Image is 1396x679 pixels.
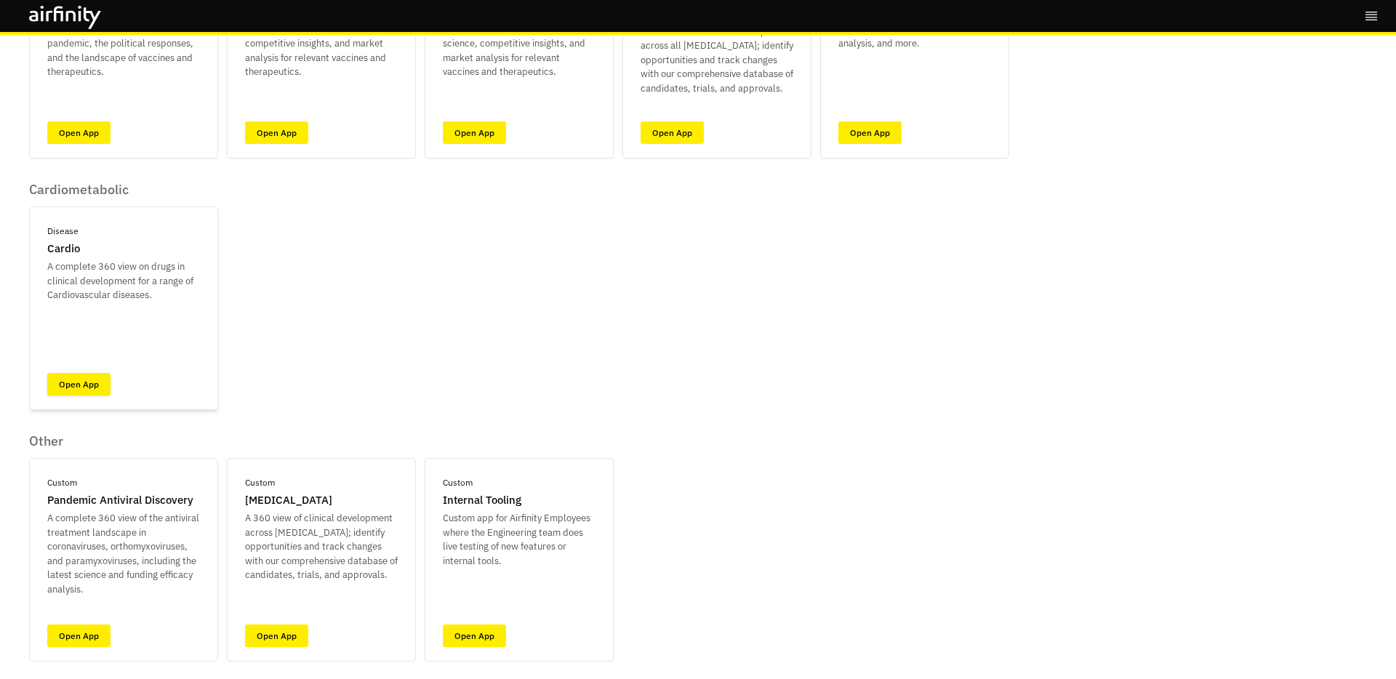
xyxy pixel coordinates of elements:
[443,121,506,144] a: Open App
[443,624,506,647] a: Open App
[245,8,398,79] p: A complete 360 view on seasonal RSV and the latest science, competitive insights, and market anal...
[47,225,79,238] p: Disease
[29,433,614,449] p: Other
[29,182,218,198] p: Cardiometabolic
[47,241,80,257] p: Cardio
[245,511,398,582] p: A 360 view of clinical development across [MEDICAL_DATA]; identify opportunities and track change...
[443,476,473,489] p: Custom
[47,492,193,509] p: Pandemic Antiviral Discovery
[47,121,111,144] a: Open App
[443,492,521,509] p: Internal Tooling
[641,25,793,96] p: A 360 view of clinical development across all [MEDICAL_DATA]; identify opportunities and track ch...
[47,624,111,647] a: Open App
[443,8,595,79] p: A complete 360 view on [MEDICAL_DATA] and the latest science, competitive insights, and market an...
[838,121,902,144] a: Open App
[47,260,200,302] p: A complete 360 view on drugs in clinical development for a range of Cardiovascular diseases.
[47,476,77,489] p: Custom
[641,121,704,144] a: Open App
[47,8,200,79] p: A complete 360 view on the progression of the [MEDICAL_DATA] pandemic, the political responses, a...
[245,121,308,144] a: Open App
[245,492,332,509] p: [MEDICAL_DATA]
[245,624,308,647] a: Open App
[47,511,200,596] p: A complete 360 view of the antiviral treatment landscape in coronaviruses, orthomyxoviruses, and ...
[47,373,111,395] a: Open App
[245,476,275,489] p: Custom
[443,511,595,568] p: Custom app for Airfinity Employees where the Engineering team does live testing of new features o...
